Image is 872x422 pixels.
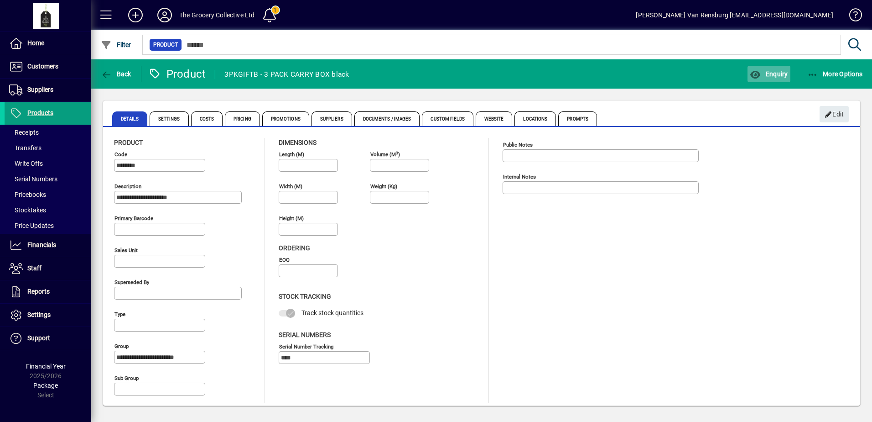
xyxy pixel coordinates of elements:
[27,86,53,93] span: Suppliers
[5,171,91,187] a: Serial Numbers
[150,111,189,126] span: Settings
[225,111,260,126] span: Pricing
[750,70,788,78] span: Enquiry
[262,111,309,126] span: Promotions
[279,331,331,338] span: Serial Numbers
[112,111,147,126] span: Details
[9,191,46,198] span: Pricebooks
[820,106,849,122] button: Edit
[503,174,536,180] mat-label: Internal Notes
[27,288,50,295] span: Reports
[27,39,44,47] span: Home
[27,63,58,70] span: Customers
[114,343,129,349] mat-label: Group
[825,107,844,122] span: Edit
[354,111,420,126] span: Documents / Images
[514,111,556,126] span: Locations
[101,41,131,48] span: Filter
[279,257,290,263] mat-label: EOQ
[33,382,58,389] span: Package
[9,222,54,229] span: Price Updates
[27,264,42,272] span: Staff
[279,215,304,222] mat-label: Height (m)
[5,140,91,156] a: Transfers
[396,150,398,155] sup: 3
[5,125,91,140] a: Receipts
[114,151,127,158] mat-label: Code
[5,257,91,280] a: Staff
[9,144,42,152] span: Transfers
[5,234,91,257] a: Financials
[26,363,66,370] span: Financial Year
[224,67,349,82] div: 3PKGIFTB - 3 PACK CARRY BOX black
[5,218,91,233] a: Price Updates
[279,139,317,146] span: Dimensions
[5,187,91,202] a: Pricebooks
[9,160,43,167] span: Write Offs
[5,32,91,55] a: Home
[114,215,153,222] mat-label: Primary barcode
[5,327,91,350] a: Support
[179,8,255,22] div: The Grocery Collective Ltd
[279,244,310,252] span: Ordering
[91,66,141,82] app-page-header-button: Back
[279,151,304,158] mat-label: Length (m)
[5,202,91,218] a: Stocktakes
[191,111,223,126] span: Costs
[27,109,53,116] span: Products
[148,67,206,81] div: Product
[101,70,131,78] span: Back
[842,2,861,32] a: Knowledge Base
[9,129,39,136] span: Receipts
[558,111,597,126] span: Prompts
[807,70,863,78] span: More Options
[5,280,91,303] a: Reports
[5,79,91,101] a: Suppliers
[27,334,50,342] span: Support
[5,156,91,171] a: Write Offs
[114,183,141,190] mat-label: Description
[279,293,331,300] span: Stock Tracking
[301,309,363,316] span: Track stock quantities
[5,55,91,78] a: Customers
[27,311,51,318] span: Settings
[153,40,178,49] span: Product
[114,139,143,146] span: Product
[5,304,91,327] a: Settings
[9,175,57,183] span: Serial Numbers
[370,151,400,158] mat-label: Volume (m )
[747,66,790,82] button: Enquiry
[805,66,865,82] button: More Options
[121,7,150,23] button: Add
[114,375,139,381] mat-label: Sub group
[311,111,352,126] span: Suppliers
[150,7,179,23] button: Profile
[27,241,56,248] span: Financials
[114,311,125,317] mat-label: Type
[476,111,513,126] span: Website
[9,206,46,214] span: Stocktakes
[279,183,302,190] mat-label: Width (m)
[422,111,473,126] span: Custom Fields
[503,142,533,148] mat-label: Public Notes
[279,343,333,349] mat-label: Serial Number tracking
[99,66,134,82] button: Back
[114,279,149,285] mat-label: Superseded by
[114,247,138,253] mat-label: Sales unit
[370,183,397,190] mat-label: Weight (Kg)
[99,37,134,53] button: Filter
[636,8,833,22] div: [PERSON_NAME] Van Rensburg [EMAIL_ADDRESS][DOMAIN_NAME]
